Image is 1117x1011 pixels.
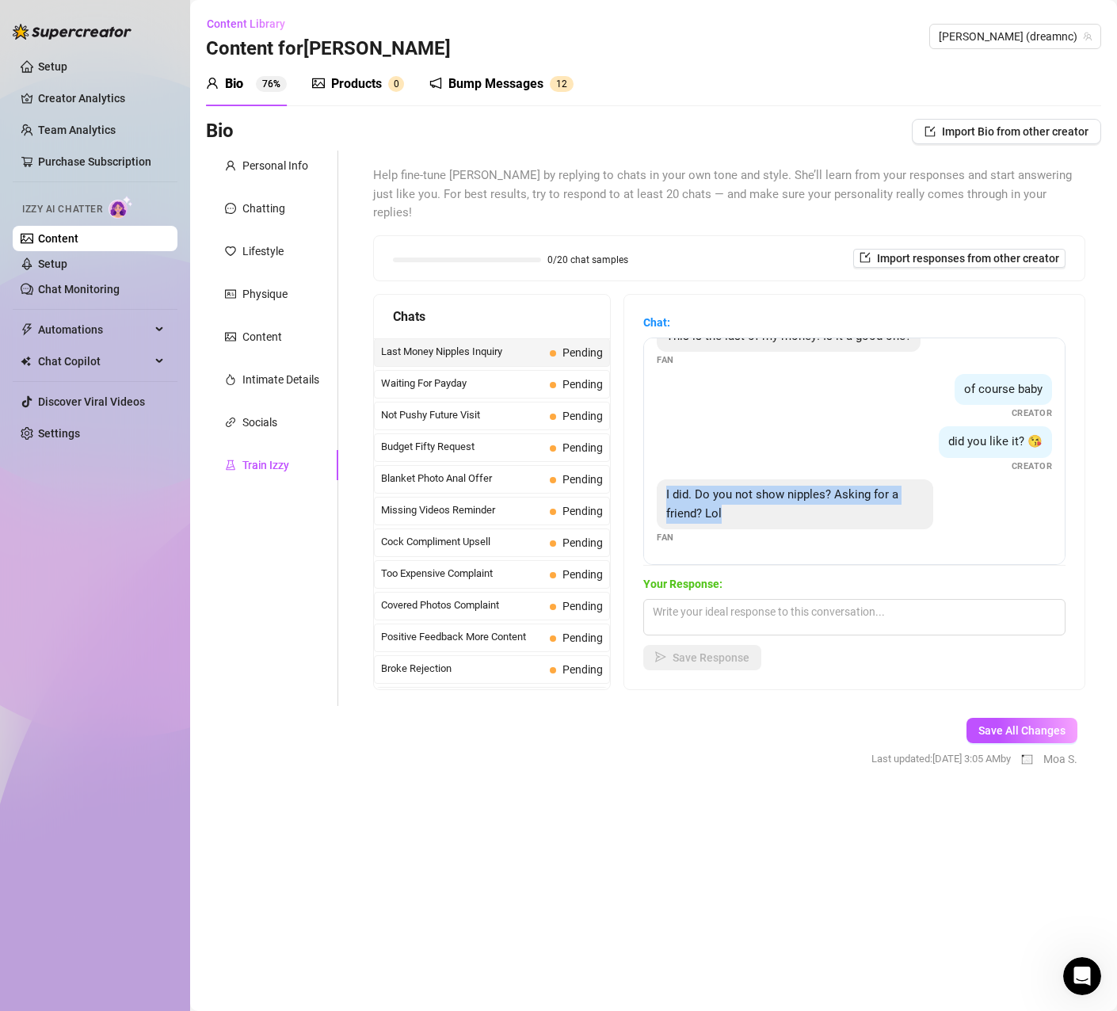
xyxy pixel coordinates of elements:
[225,417,236,428] span: link
[643,316,670,329] strong: Chat:
[562,378,603,391] span: Pending
[388,76,404,92] sup: 0
[942,125,1088,138] span: Import Bio from other creator
[225,460,236,471] span: experiment
[38,395,145,408] a: Discover Viral Videos
[381,376,543,391] span: Waiting For Payday
[242,456,289,474] div: Train Izzy
[242,242,284,260] div: Lifestyle
[666,329,911,343] span: This is the last of my money! Is it a good one?
[1043,750,1077,768] span: Moa S.
[912,119,1101,144] button: Import Bio from other creator
[225,246,236,257] span: heart
[256,76,287,92] sup: 76%
[109,196,133,219] img: AI Chatter
[38,86,165,111] a: Creator Analytics
[643,645,761,670] button: Save Response
[966,718,1077,743] button: Save All Changes
[381,534,543,550] span: Cock Compliment Upsell
[206,11,298,36] button: Content Library
[393,307,425,326] span: Chats
[657,531,674,544] span: Fan
[38,155,151,168] a: Purchase Subscription
[877,252,1059,265] span: Import responses from other creator
[242,371,319,388] div: Intimate Details
[21,356,31,367] img: Chat Copilot
[381,661,543,677] span: Broke Rejection
[562,346,603,359] span: Pending
[381,597,543,613] span: Covered Photos Complaint
[225,331,236,342] span: picture
[562,600,603,612] span: Pending
[38,349,151,374] span: Chat Copilot
[225,374,236,385] span: fire
[562,441,603,454] span: Pending
[939,25,1092,48] span: Monica (dreamnc)
[381,629,543,645] span: Positive Feedback More Content
[207,17,285,30] span: Content Library
[448,74,543,93] div: Bump Messages
[562,473,603,486] span: Pending
[381,439,543,455] span: Budget Fifty Request
[562,631,603,644] span: Pending
[562,663,603,676] span: Pending
[242,200,285,217] div: Chatting
[13,24,132,40] img: logo-BBDzfeDw.svg
[1012,406,1053,420] span: Creator
[964,382,1043,396] span: of course baby
[550,76,574,92] sup: 12
[38,124,116,136] a: Team Analytics
[225,203,236,214] span: message
[38,60,67,73] a: Setup
[657,353,674,367] span: Fan
[978,724,1066,737] span: Save All Changes
[312,77,325,90] span: picture
[381,344,543,360] span: Last Money Nipples Inquiry
[562,536,603,549] span: Pending
[225,288,236,299] span: idcard
[562,78,567,90] span: 2
[381,407,543,423] span: Not Pushy Future Visit
[562,505,603,517] span: Pending
[860,252,871,263] span: import
[242,414,277,431] div: Socials
[331,74,382,93] div: Products
[1012,460,1053,473] span: Creator
[871,751,1011,767] span: Last updated: [DATE] 3:05 AM by
[38,427,80,440] a: Settings
[562,410,603,422] span: Pending
[1018,750,1036,769] img: Moa Seboa
[562,568,603,581] span: Pending
[242,157,308,174] div: Personal Info
[1063,957,1101,995] iframe: Intercom live chat
[38,317,151,342] span: Automations
[206,36,451,62] h3: Content for [PERSON_NAME]
[948,434,1043,448] span: did you like it? 😘
[643,578,722,590] strong: Your Response:
[242,285,288,303] div: Physique
[373,166,1085,223] span: Help fine-tune [PERSON_NAME] by replying to chats in your own tone and style. She’ll learn from y...
[547,255,628,265] span: 0/20 chat samples
[381,471,543,486] span: Blanket Photo Anal Offer
[853,249,1066,268] button: Import responses from other creator
[206,77,219,90] span: user
[38,283,120,296] a: Chat Monitoring
[242,328,282,345] div: Content
[924,126,936,137] span: import
[22,202,102,217] span: Izzy AI Chatter
[1083,32,1092,41] span: team
[556,78,562,90] span: 1
[206,119,234,144] h3: Bio
[381,502,543,518] span: Missing Videos Reminder
[666,487,898,521] span: I did. Do you not show nipples? Asking for a friend? Lol
[38,258,67,270] a: Setup
[225,160,236,171] span: user
[225,74,243,93] div: Bio
[429,77,442,90] span: notification
[38,232,78,245] a: Content
[21,323,33,336] span: thunderbolt
[381,566,543,582] span: Too Expensive Complaint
